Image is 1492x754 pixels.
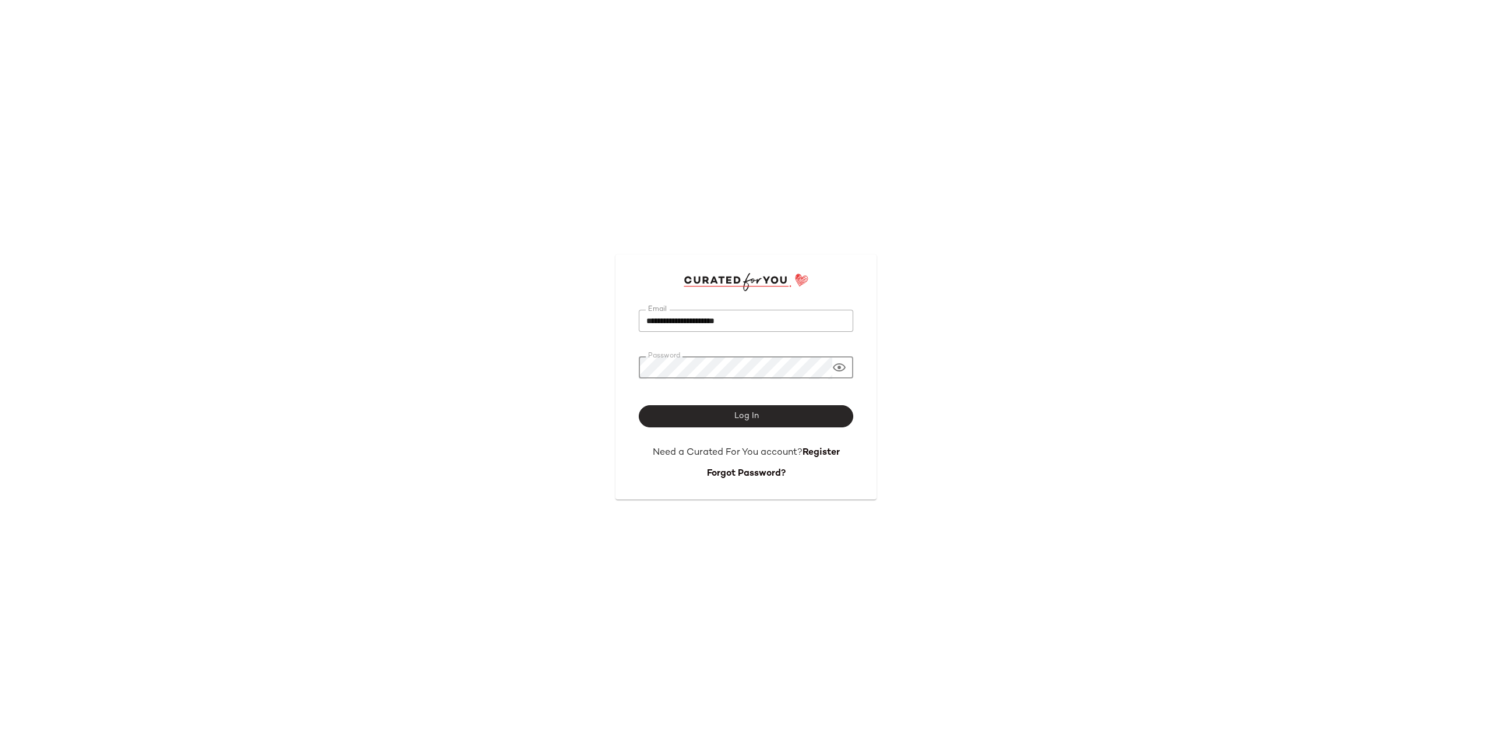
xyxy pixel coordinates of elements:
[733,412,758,421] span: Log In
[653,448,803,458] span: Need a Curated For You account?
[707,469,786,479] a: Forgot Password?
[639,405,853,427] button: Log In
[684,273,809,291] img: cfy_login_logo.DGdB1djN.svg
[803,448,840,458] a: Register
